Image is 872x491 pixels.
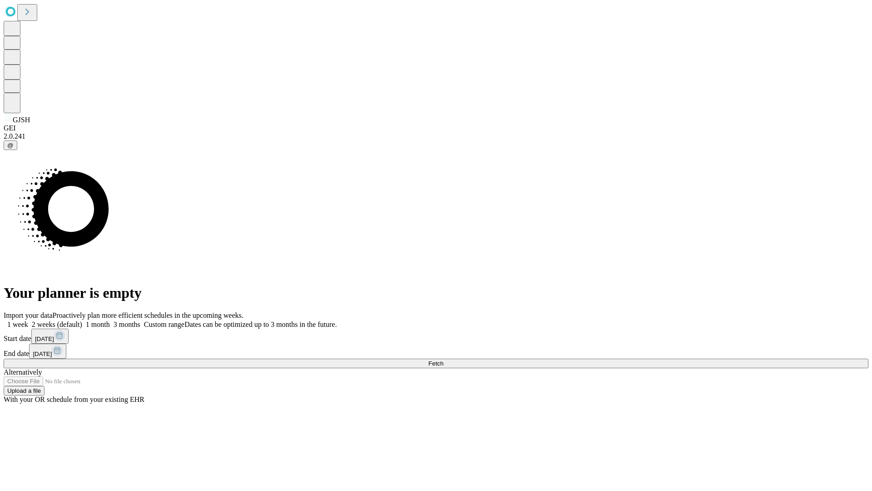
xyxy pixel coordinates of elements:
button: [DATE] [29,344,66,359]
button: @ [4,140,17,150]
span: 3 months [114,321,140,328]
span: With your OR schedule from your existing EHR [4,396,144,403]
span: [DATE] [33,351,52,357]
button: Fetch [4,359,868,368]
span: Fetch [428,360,443,367]
span: Import your data [4,311,53,319]
span: @ [7,142,14,149]
span: GJSH [13,116,30,124]
span: Dates can be optimized up to 3 months in the future. [184,321,337,328]
span: [DATE] [35,336,54,342]
span: Custom range [144,321,184,328]
span: Proactively plan more efficient schedules in the upcoming weeks. [53,311,243,319]
h1: Your planner is empty [4,285,868,301]
div: Start date [4,329,868,344]
button: Upload a file [4,386,45,396]
div: End date [4,344,868,359]
button: [DATE] [31,329,69,344]
span: 1 month [86,321,110,328]
span: Alternatively [4,368,42,376]
div: 2.0.241 [4,132,868,140]
div: GEI [4,124,868,132]
span: 2 weeks (default) [32,321,82,328]
span: 1 week [7,321,28,328]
